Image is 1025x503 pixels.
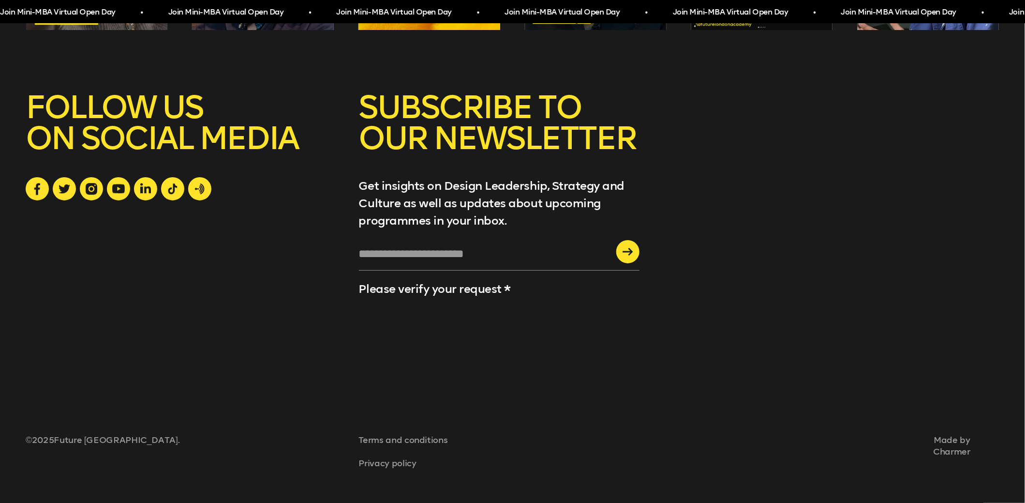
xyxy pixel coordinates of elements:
[476,4,479,21] span: •
[359,457,448,469] a: Privacy policy
[447,446,970,457] a: Charmer
[359,303,438,372] iframe: reCAPTCHA
[359,434,448,446] a: Terms and conditions
[359,92,639,177] h5: SUBSCRIBE TO OUR NEWSLETTER
[140,4,143,21] span: •
[813,4,816,21] span: •
[26,92,333,177] h5: FOLLOW US ON SOCIAL MEDIA
[26,435,203,445] span: © 2025 Future [GEOGRAPHIC_DATA].
[359,177,639,229] p: Get insights on Design Leadership, Strategy and Culture as well as updates about upcoming program...
[309,4,311,21] span: •
[447,435,970,457] span: Made by
[645,4,647,21] span: •
[359,282,511,296] label: Please verify your request *
[981,4,984,21] span: •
